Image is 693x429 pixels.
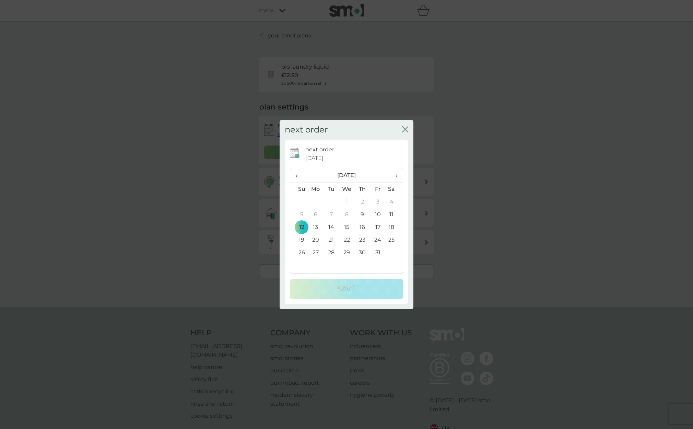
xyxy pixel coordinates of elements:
[290,279,403,299] button: Save
[391,168,398,183] span: ›
[305,145,334,154] p: next order
[339,183,355,196] th: We
[290,183,308,196] th: Su
[355,246,370,259] td: 30
[295,168,303,183] span: ‹
[370,246,386,259] td: 31
[290,221,308,234] td: 12
[324,234,339,246] td: 21
[285,125,328,135] h2: next order
[386,234,403,246] td: 25
[290,208,308,221] td: 5
[386,183,403,196] th: Sa
[324,208,339,221] td: 7
[324,246,339,259] td: 28
[308,208,324,221] td: 6
[339,234,355,246] td: 22
[308,246,324,259] td: 27
[339,208,355,221] td: 8
[402,126,408,134] button: close
[370,183,386,196] th: Fr
[308,168,386,183] th: [DATE]
[355,196,370,208] td: 2
[386,196,403,208] td: 4
[308,221,324,234] td: 13
[370,221,386,234] td: 17
[339,196,355,208] td: 1
[324,221,339,234] td: 14
[355,234,370,246] td: 23
[338,283,355,294] p: Save
[339,221,355,234] td: 15
[290,246,308,259] td: 26
[370,208,386,221] td: 10
[355,208,370,221] td: 9
[305,154,324,163] span: [DATE]
[355,221,370,234] td: 16
[355,183,370,196] th: Th
[324,183,339,196] th: Tu
[308,234,324,246] td: 20
[370,196,386,208] td: 3
[290,234,308,246] td: 19
[386,208,403,221] td: 11
[370,234,386,246] td: 24
[339,246,355,259] td: 29
[386,221,403,234] td: 18
[308,183,324,196] th: Mo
